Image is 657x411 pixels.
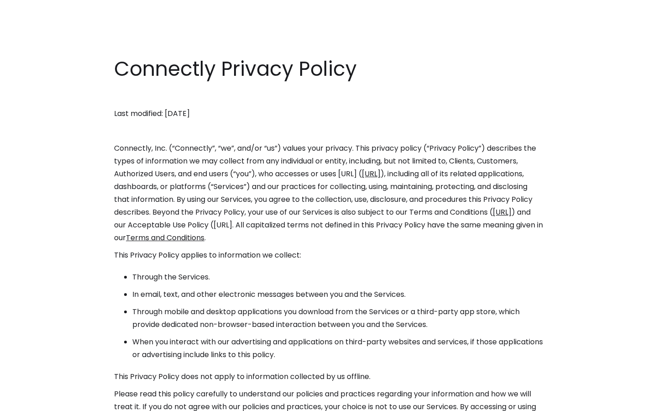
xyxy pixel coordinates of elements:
[9,394,55,408] aside: Language selected: English
[493,207,511,217] a: [URL]
[132,288,543,301] li: In email, text, and other electronic messages between you and the Services.
[114,370,543,383] p: This Privacy Policy does not apply to information collected by us offline.
[114,55,543,83] h1: Connectly Privacy Policy
[132,336,543,361] li: When you interact with our advertising and applications on third-party websites and services, if ...
[126,232,204,243] a: Terms and Conditions
[114,125,543,137] p: ‍
[18,395,55,408] ul: Language list
[362,169,381,179] a: [URL]
[114,249,543,262] p: This Privacy Policy applies to information we collect:
[132,306,543,331] li: Through mobile and desktop applications you download from the Services or a third-party app store...
[114,90,543,103] p: ‍
[132,271,543,284] li: Through the Services.
[114,142,543,244] p: Connectly, Inc. (“Connectly”, “we”, and/or “us”) values your privacy. This privacy policy (“Priva...
[114,107,543,120] p: Last modified: [DATE]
